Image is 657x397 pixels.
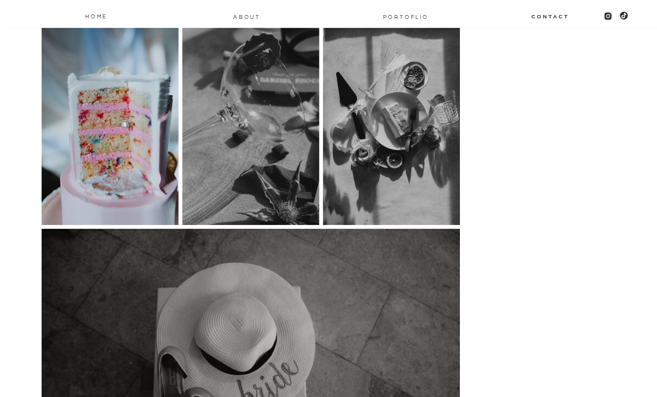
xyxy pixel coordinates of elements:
a: About [233,12,261,21]
a: Home [84,12,108,21]
a: Contact [531,12,570,21]
img: 32 things to pack for your wedding day detail photos 11 [42,19,179,225]
img: 32 things to pack for your wedding day detail photos 12 [182,19,319,225]
img: 32 things to pack for your wedding day detail photos 13 [323,19,460,225]
a: PORTOFLIO [379,12,433,21]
